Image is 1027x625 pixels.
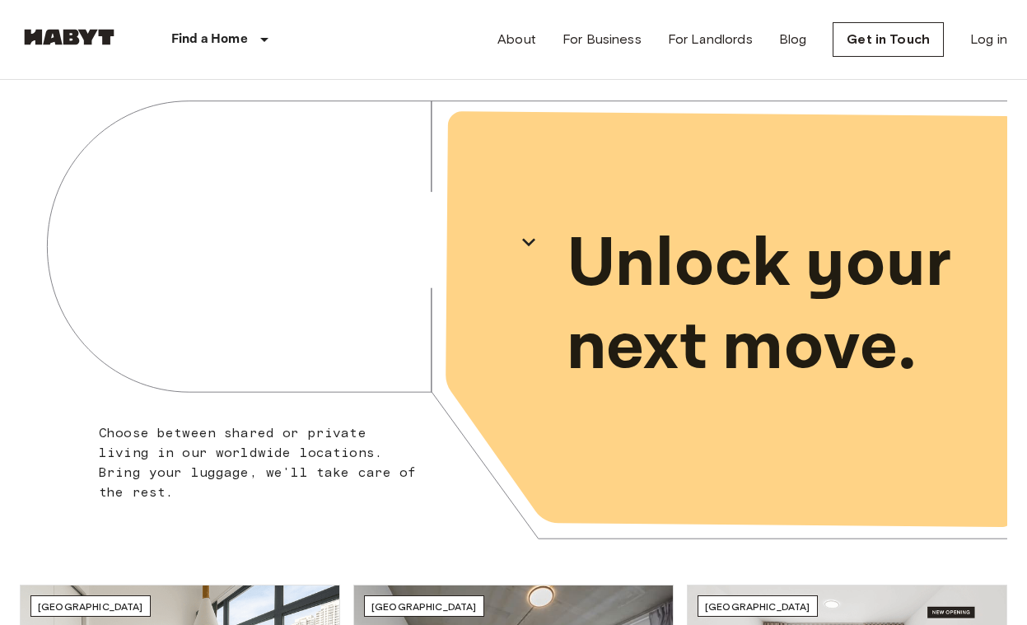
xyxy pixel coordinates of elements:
[99,423,425,502] p: Choose between shared or private living in our worldwide locations. Bring your luggage, we'll tak...
[970,30,1007,49] a: Log in
[567,223,982,389] p: Unlock your next move.
[497,30,536,49] a: About
[563,30,642,49] a: For Business
[20,29,119,45] img: Habyt
[779,30,807,49] a: Blog
[833,22,944,57] a: Get in Touch
[705,600,810,613] span: [GEOGRAPHIC_DATA]
[171,30,248,49] p: Find a Home
[38,600,143,613] span: [GEOGRAPHIC_DATA]
[371,600,477,613] span: [GEOGRAPHIC_DATA]
[668,30,753,49] a: For Landlords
